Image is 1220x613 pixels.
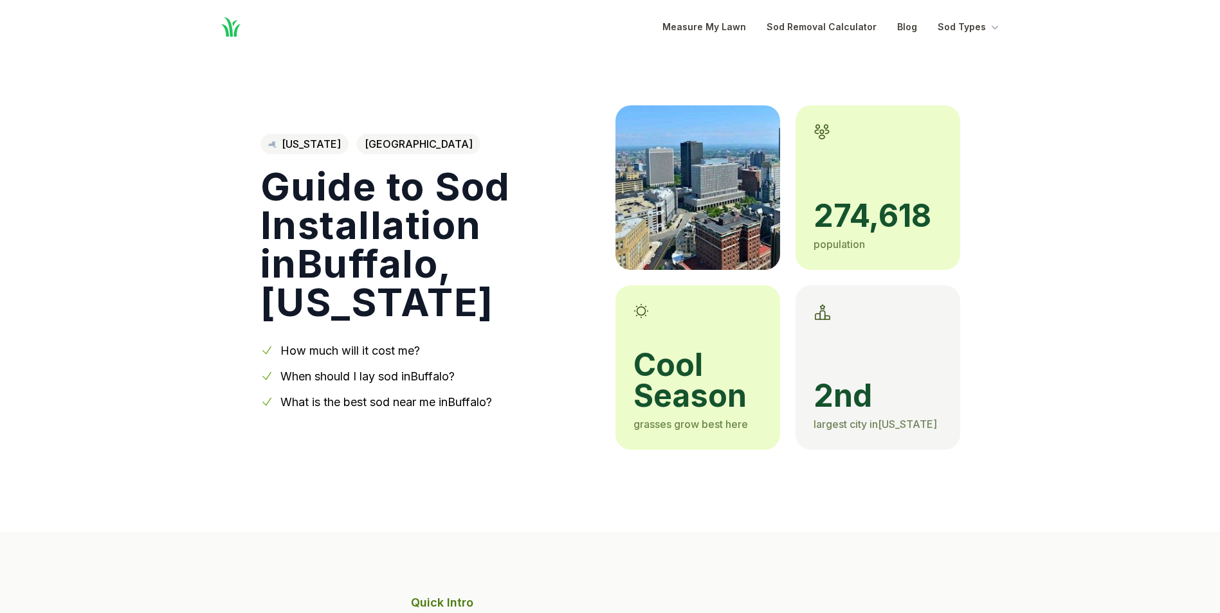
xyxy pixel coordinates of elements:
[633,418,748,431] span: grasses grow best here
[814,238,865,251] span: population
[662,19,746,35] a: Measure My Lawn
[260,167,595,321] h1: Guide to Sod Installation in Buffalo , [US_STATE]
[633,350,762,411] span: cool season
[814,418,937,431] span: largest city in [US_STATE]
[357,134,480,154] span: [GEOGRAPHIC_DATA]
[897,19,917,35] a: Blog
[280,395,492,409] a: What is the best sod near me inBuffalo?
[814,200,942,231] span: 274,618
[814,380,942,411] span: 2nd
[615,105,780,270] img: A picture of Buffalo
[268,141,277,148] img: New York state outline
[280,344,420,357] a: How much will it cost me?
[938,19,1001,35] button: Sod Types
[411,594,810,612] p: Quick Intro
[260,134,349,154] a: [US_STATE]
[280,369,455,383] a: When should I lay sod inBuffalo?
[767,19,877,35] a: Sod Removal Calculator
